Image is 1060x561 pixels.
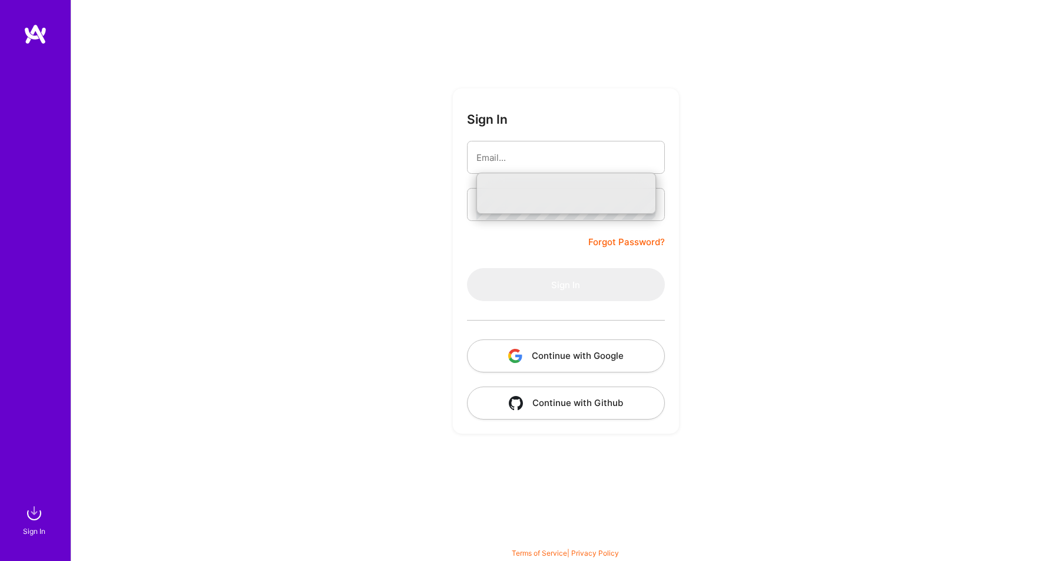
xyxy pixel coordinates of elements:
img: icon [509,396,523,410]
img: sign in [22,501,46,525]
img: logo [24,24,47,45]
img: icon [508,349,522,363]
span: | [512,549,619,557]
div: © 2025 ATeams Inc., All rights reserved. [71,526,1060,555]
a: Terms of Service [512,549,567,557]
a: sign inSign In [25,501,46,537]
button: Sign In [467,268,665,301]
button: Continue with Github [467,387,665,420]
div: Sign In [23,525,45,537]
a: Privacy Policy [571,549,619,557]
button: Continue with Google [467,339,665,372]
a: Forgot Password? [588,235,665,249]
input: Email... [476,143,655,173]
h3: Sign In [467,112,508,127]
